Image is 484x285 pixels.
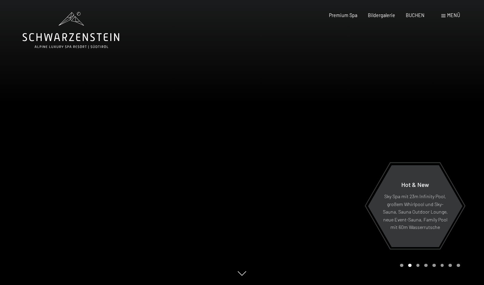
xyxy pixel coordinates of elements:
[408,264,412,267] div: Carousel Page 2 (Current Slide)
[441,264,444,267] div: Carousel Page 6
[383,193,448,231] p: Sky Spa mit 23m Infinity Pool, großem Whirlpool und Sky-Sauna, Sauna Outdoor Lounge, neue Event-S...
[368,12,395,18] a: Bildergalerie
[406,12,425,18] a: BUCHEN
[368,165,463,247] a: Hot & New Sky Spa mit 23m Infinity Pool, großem Whirlpool und Sky-Sauna, Sauna Outdoor Lounge, ne...
[401,181,429,188] span: Hot & New
[432,264,436,267] div: Carousel Page 5
[447,12,460,18] span: Menü
[398,264,460,267] div: Carousel Pagination
[424,264,428,267] div: Carousel Page 4
[400,264,403,267] div: Carousel Page 1
[329,12,357,18] a: Premium Spa
[457,264,460,267] div: Carousel Page 8
[416,264,420,267] div: Carousel Page 3
[448,264,452,267] div: Carousel Page 7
